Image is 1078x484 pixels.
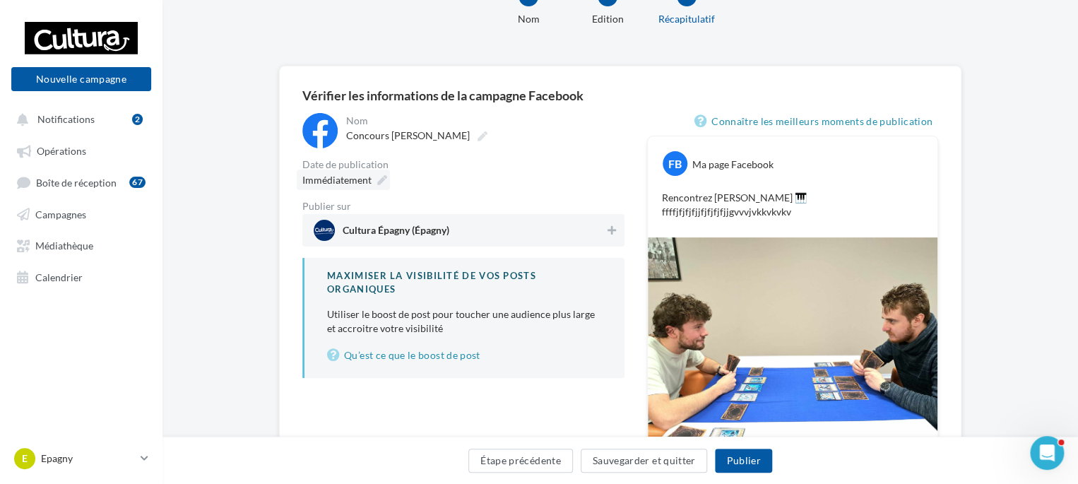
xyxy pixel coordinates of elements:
div: 2 [132,114,143,125]
div: FB [663,151,687,176]
div: Nom [346,116,622,126]
a: Connaître les meilleurs moments de publication [694,113,938,130]
button: Nouvelle campagne [11,67,151,91]
div: Maximiser la visibilité de vos posts organiques [327,269,602,295]
a: Campagnes [8,201,154,226]
a: Médiathèque [8,232,154,257]
span: E [22,451,28,466]
a: Calendrier [8,264,154,289]
div: Nom [483,12,574,26]
div: Date de publication [302,160,624,170]
a: Opérations [8,137,154,163]
span: Concours [PERSON_NAME] [346,129,470,141]
span: Immédiatement [302,174,372,186]
div: Vérifier les informations de la campagne Facebook [302,89,938,102]
div: Publier sur [302,201,624,211]
p: Utiliser le boost de post pour toucher une audience plus large et accroitre votre visibilité [327,307,602,336]
div: Edition [562,12,653,26]
span: Boîte de réception [36,176,117,188]
span: Cultura Épagny (Épagny) [343,225,449,241]
a: Qu’est ce que le boost de post [327,347,602,364]
button: Notifications 2 [8,106,148,131]
span: Opérations [37,145,86,157]
button: Étape précédente [468,449,573,473]
iframe: Intercom live chat [1030,436,1064,470]
div: Ma page Facebook [692,158,774,172]
div: Récapitulatif [641,12,732,26]
span: Notifications [37,113,95,125]
span: Calendrier [35,271,83,283]
a: Boîte de réception67 [8,169,154,195]
p: Epagny [41,451,135,466]
p: Rencontrez [PERSON_NAME] 🎹 ffffjfjfjfjjfjfjfjfjjgvvvjvkkvkvkv [662,191,923,219]
span: Campagnes [35,208,86,220]
button: Sauvegarder et quitter [581,449,708,473]
span: Médiathèque [35,240,93,252]
a: E Epagny [11,445,151,472]
div: 67 [129,177,146,188]
button: Publier [715,449,771,473]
